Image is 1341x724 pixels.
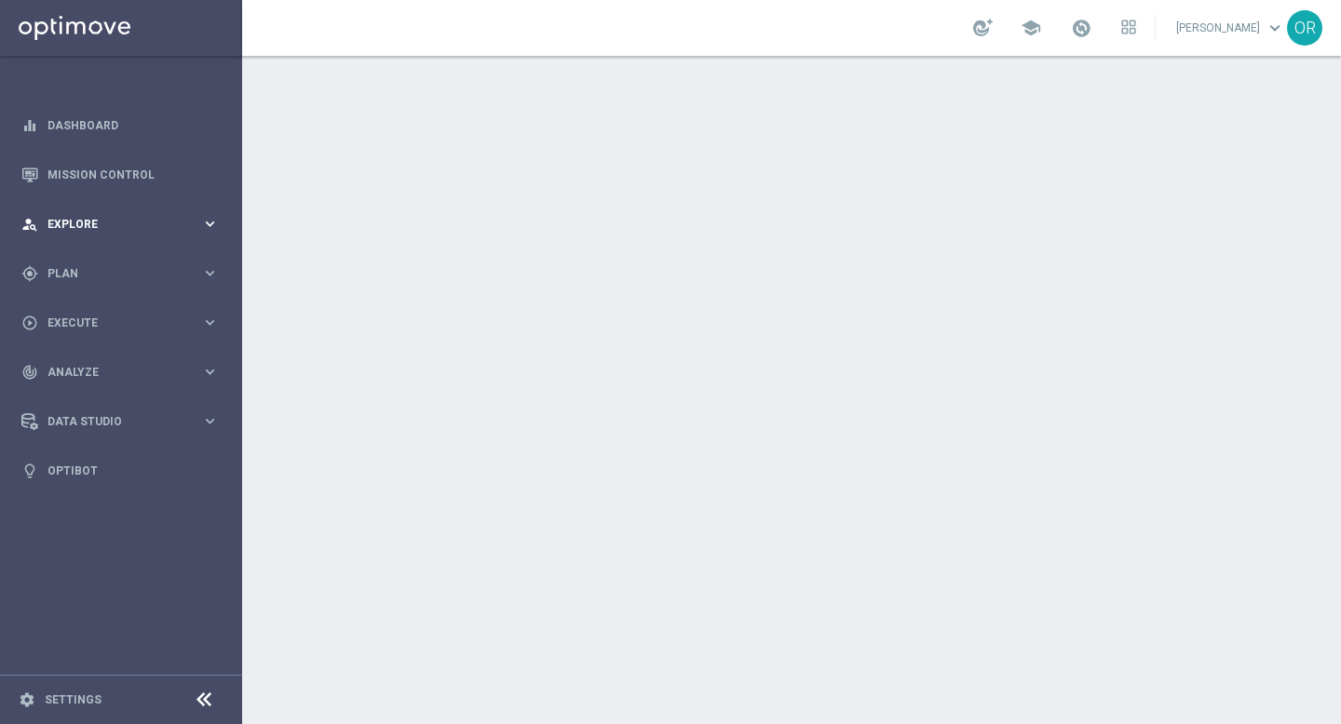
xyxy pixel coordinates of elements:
[21,413,201,430] div: Data Studio
[20,168,220,182] button: Mission Control
[20,217,220,232] button: person_search Explore keyboard_arrow_right
[47,416,201,427] span: Data Studio
[21,446,219,495] div: Optibot
[20,463,220,478] button: lightbulb Optibot
[21,364,38,381] i: track_changes
[47,101,219,150] a: Dashboard
[47,268,201,279] span: Plan
[201,363,219,381] i: keyboard_arrow_right
[201,215,219,233] i: keyboard_arrow_right
[201,412,219,430] i: keyboard_arrow_right
[1174,14,1287,42] a: [PERSON_NAME]keyboard_arrow_down
[1021,18,1041,38] span: school
[20,365,220,380] button: track_changes Analyze keyboard_arrow_right
[21,101,219,150] div: Dashboard
[201,264,219,282] i: keyboard_arrow_right
[21,216,201,233] div: Explore
[21,315,201,331] div: Execute
[47,446,219,495] a: Optibot
[19,691,35,708] i: settings
[47,150,219,199] a: Mission Control
[47,317,201,328] span: Execute
[201,314,219,331] i: keyboard_arrow_right
[45,694,102,705] a: Settings
[47,367,201,378] span: Analyze
[21,265,201,282] div: Plan
[20,118,220,133] button: equalizer Dashboard
[21,216,38,233] i: person_search
[20,414,220,429] button: Data Studio keyboard_arrow_right
[21,463,38,479] i: lightbulb
[21,265,38,282] i: gps_fixed
[20,315,220,330] button: play_circle_outline Execute keyboard_arrow_right
[21,364,201,381] div: Analyze
[21,150,219,199] div: Mission Control
[20,266,220,281] button: gps_fixed Plan keyboard_arrow_right
[21,117,38,134] i: equalizer
[21,315,38,331] i: play_circle_outline
[47,219,201,230] span: Explore
[1287,10,1322,46] div: OR
[1265,18,1285,38] span: keyboard_arrow_down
